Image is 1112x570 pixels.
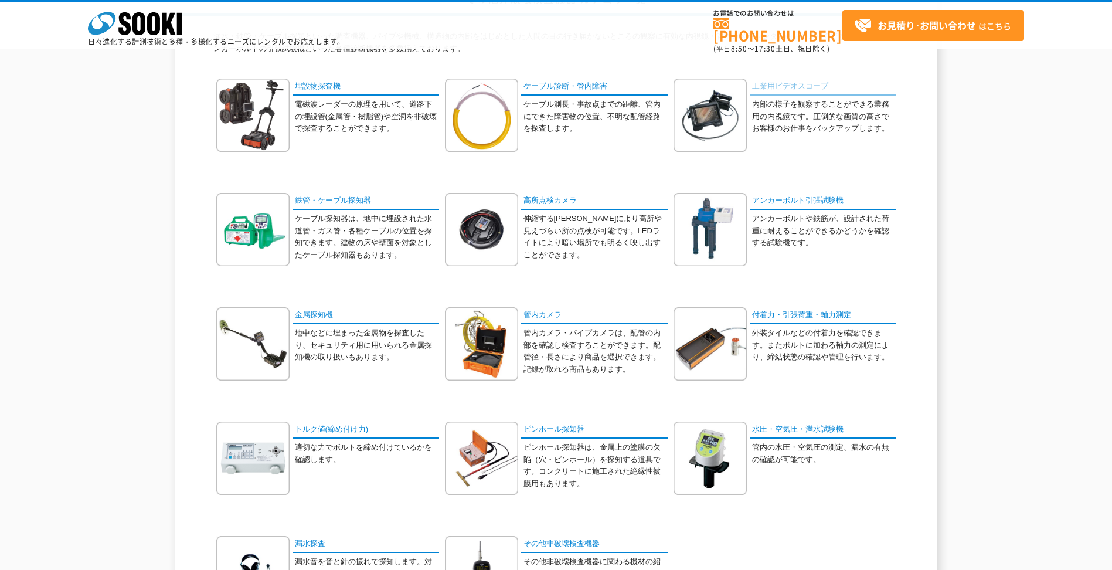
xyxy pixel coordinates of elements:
p: 管内の水圧・空気圧の測定、漏水の有無の確認が可能です。 [752,442,896,466]
span: はこちら [854,17,1011,35]
a: アンカーボルト引張試験機 [750,193,896,210]
img: アンカーボルト引張試験機 [674,193,747,266]
img: 鉄管・ケーブル探知器 [216,193,290,266]
img: ピンホール探知器 [445,422,518,495]
img: 付着力・引張荷重・軸力測定 [674,307,747,381]
p: 外装タイルなどの付着力を確認できます。またボルトに加わる軸力の測定により、締結状態の確認や管理を行います。 [752,327,896,364]
a: 高所点検カメラ [521,193,668,210]
a: 工業用ビデオスコープ [750,79,896,96]
a: トルク値(締め付け力) [293,422,439,439]
p: ケーブル探知器は、地中に埋設された水道管・ガス管・各種ケーブルの位置を探知できます。建物の床や壁面を対象としたケーブル探知器もあります。 [295,213,439,262]
img: ケーブル診断・管内障害 [445,79,518,152]
span: 8:50 [731,43,747,54]
a: 水圧・空気圧・満水試験機 [750,422,896,439]
p: 電磁波レーダーの原理を用いて、道路下の埋設管(金属管・樹脂管)や空洞を非破壊で探査することができます。 [295,99,439,135]
span: (平日 ～ 土日、祝日除く) [713,43,829,54]
a: 埋設物探査機 [293,79,439,96]
a: 付着力・引張荷重・軸力測定 [750,307,896,324]
p: ケーブル測長・事故点までの距離、管内にできた障害物の位置、不明な配管経路を探査します。 [523,99,668,135]
img: トルク値(締め付け力) [216,422,290,495]
img: 金属探知機 [216,307,290,381]
a: その他非破壊検査機器 [521,536,668,553]
p: アンカーボルトや鉄筋が、設計された荷重に耐えることができるかどうかを確認する試験機です。 [752,213,896,249]
a: 管内カメラ [521,307,668,324]
p: ピンホール探知器は、金属上の塗膜の欠陥（穴・ピンホール）を探知する道具です。コンクリートに施工された絶縁性被膜用もあります。 [523,442,668,490]
p: 地中などに埋まった金属物を探査したり、セキュリティ用に用いられる金属探知機の取り扱いもあります。 [295,327,439,364]
p: 伸縮する[PERSON_NAME]により高所や見えづらい所の点検が可能です。LEDライトにより暗い場所でも明るく映し出すことができます。 [523,213,668,262]
img: 高所点検カメラ [445,193,518,266]
a: ケーブル診断・管内障害 [521,79,668,96]
p: 日々進化する計測技術と多種・多様化するニーズにレンタルでお応えします。 [88,38,345,45]
img: 埋設物探査機 [216,79,290,152]
a: 鉄管・ケーブル探知器 [293,193,439,210]
a: 金属探知機 [293,307,439,324]
p: 内部の様子を観察することができる業務用の内視鏡です。圧倒的な画質の高さでお客様のお仕事をバックアップします。 [752,99,896,135]
p: 適切な力でボルトを締め付けているかを確認します。 [295,442,439,466]
strong: お見積り･お問い合わせ [878,18,976,32]
p: 管内カメラ・パイプカメラは、配管の内部を確認し検査することができます。配管径・長さにより商品を選択できます。記録が取れる商品もあります。 [523,327,668,376]
span: お電話でのお問い合わせは [713,10,842,17]
a: [PHONE_NUMBER] [713,18,842,42]
img: 水圧・空気圧・満水試験機 [674,422,747,495]
img: 管内カメラ [445,307,518,381]
a: お見積り･お問い合わせはこちら [842,10,1024,41]
img: 工業用ビデオスコープ [674,79,747,152]
span: 17:30 [754,43,776,54]
a: 漏水探査 [293,536,439,553]
a: ピンホール探知器 [521,422,668,439]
